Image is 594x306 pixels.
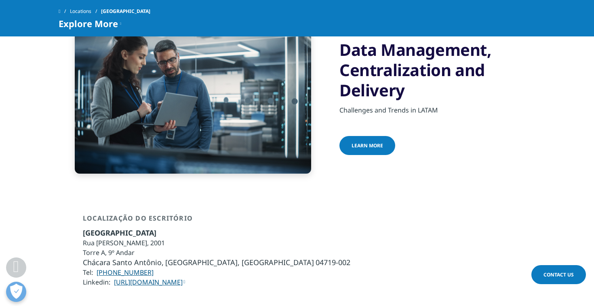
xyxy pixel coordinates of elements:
[6,282,26,302] button: Abrir preferências
[59,19,118,28] span: Explore More
[83,228,156,238] span: [GEOGRAPHIC_DATA]
[165,257,314,267] span: [GEOGRAPHIC_DATA], [GEOGRAPHIC_DATA]
[101,4,150,19] span: [GEOGRAPHIC_DATA]
[339,105,535,120] p: Challenges and Trends in LATAM
[83,214,350,228] div: Localização do escritório
[97,268,154,277] a: [PHONE_NUMBER]
[531,265,586,284] a: Contact Us
[83,248,350,257] li: Torre A, 9º Andar
[339,136,395,155] a: learn more
[83,238,350,248] li: Rua [PERSON_NAME], 2001
[339,40,535,100] h3: Data Management, Centralization and Delivery
[83,278,110,287] span: Linkedin:
[316,257,350,267] span: 04719-002
[70,4,101,19] a: Locations
[543,271,574,278] span: Contact Us
[83,268,93,277] span: Tel:
[83,257,164,267] span: Chácara Santo Antônio,
[352,142,383,149] span: learn more
[114,278,185,287] a: [URL][DOMAIN_NAME]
